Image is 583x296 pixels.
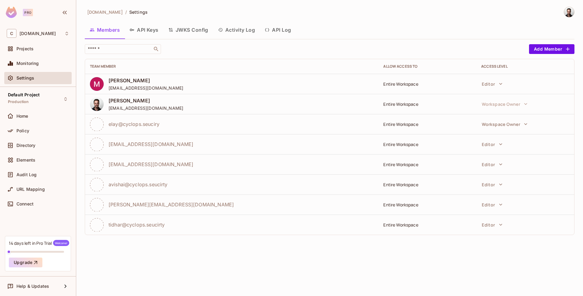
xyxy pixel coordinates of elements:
button: Editor [479,219,505,231]
img: Doron Sever [564,7,574,17]
div: Entire Workspace [383,81,471,87]
button: Activity Log [213,22,260,37]
span: Elements [16,158,35,162]
button: Editor [479,158,505,170]
div: Entire Workspace [383,182,471,187]
span: [EMAIL_ADDRESS][DOMAIN_NAME] [109,105,183,111]
span: URL Mapping [16,187,45,192]
div: Access Level [481,64,569,69]
div: Pro [23,9,33,16]
div: Entire Workspace [383,141,471,147]
button: Workspace Owner [479,98,531,110]
button: Members [85,22,125,37]
span: Directory [16,143,35,148]
span: Help & Updates [16,284,49,289]
button: Editor [479,178,505,191]
button: API Log [260,22,296,37]
div: Entire Workspace [383,202,471,208]
span: [EMAIL_ADDRESS][DOMAIN_NAME] [109,85,183,91]
button: JWKS Config [163,22,213,37]
img: ACg8ocJDZAca0Yf0ytIr6gy_aQJGFj4ZsdnI1MsC5dU8rvm0eXhZnHM=s96-c [90,97,104,111]
span: [PERSON_NAME][EMAIL_ADDRESS][DOMAIN_NAME] [109,201,234,208]
button: Editor [479,198,505,211]
span: Settings [16,76,34,80]
span: elay@cyclops.seuciry [109,121,159,127]
div: 14 days left in Pro Trial [9,240,69,246]
span: avishai@cyclops.seucirty [109,181,168,188]
div: Allow Access to [383,64,471,69]
span: Default Project [8,92,40,97]
span: [DOMAIN_NAME] [87,9,123,15]
button: Editor [479,138,505,150]
button: Upgrade [9,258,42,267]
span: Welcome! [53,240,69,246]
button: Add Member [529,44,574,54]
span: Projects [16,46,34,51]
div: Entire Workspace [383,101,471,107]
span: Monitoring [16,61,39,66]
img: SReyMgAAAABJRU5ErkJggg== [6,7,17,18]
span: Policy [16,128,29,133]
button: Workspace Owner [479,118,531,130]
span: Connect [16,201,34,206]
span: [PERSON_NAME] [109,77,183,84]
div: Entire Workspace [383,222,471,228]
span: [PERSON_NAME] [109,97,183,104]
img: ACg8ocLIcZTtZGhJVXTwewYY6smulW9vI5VCFSvcLkejNzyikWWovA=s96-c [90,77,104,91]
span: [EMAIL_ADDRESS][DOMAIN_NAME] [109,141,193,148]
button: Editor [479,78,505,90]
span: tidhar@cyclops.seucirty [109,221,165,228]
span: [EMAIL_ADDRESS][DOMAIN_NAME] [109,161,193,168]
button: API Keys [125,22,163,37]
span: C [7,29,16,38]
span: Home [16,114,28,119]
span: Audit Log [16,172,37,177]
span: Settings [129,9,148,15]
span: Production [8,99,29,104]
div: Team Member [90,64,374,69]
div: Entire Workspace [383,121,471,127]
li: / [125,9,127,15]
div: Entire Workspace [383,162,471,167]
span: Workspace: cyclops.security [20,31,56,36]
